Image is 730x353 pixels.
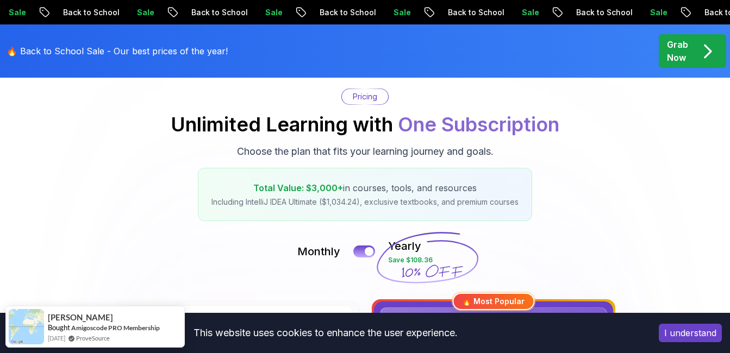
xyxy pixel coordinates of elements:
[398,112,559,136] span: One Subscription
[71,324,160,332] a: Amigoscode PRO Membership
[48,333,65,343] span: [DATE]
[7,45,228,58] p: 🔥 Back to School Sale - Our best prices of the year!
[622,7,657,18] p: Sale
[163,7,237,18] p: Back to School
[211,197,519,207] p: Including IntelliJ IDEA Ultimate ($1,034.24), exclusive textbooks, and premium courses
[171,114,559,135] h2: Unlimited Learning with
[9,309,44,344] img: provesource social proof notification image
[35,7,109,18] p: Back to School
[548,7,622,18] p: Back to School
[353,91,377,102] p: Pricing
[365,7,400,18] p: Sale
[667,38,688,64] p: Grab Now
[494,7,528,18] p: Sale
[8,321,642,345] div: This website uses cookies to enhance the user experience.
[420,7,494,18] p: Back to School
[237,144,494,159] p: Choose the plan that fits your learning journey and goals.
[659,324,722,342] button: Accept cookies
[76,333,110,343] a: ProveSource
[253,182,343,193] span: Total Value: $3,000+
[297,244,340,259] p: Monthly
[211,181,519,194] p: in courses, tools, and resources
[48,323,70,332] span: Bought
[291,7,365,18] p: Back to School
[48,313,113,322] span: [PERSON_NAME]
[237,7,272,18] p: Sale
[109,7,143,18] p: Sale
